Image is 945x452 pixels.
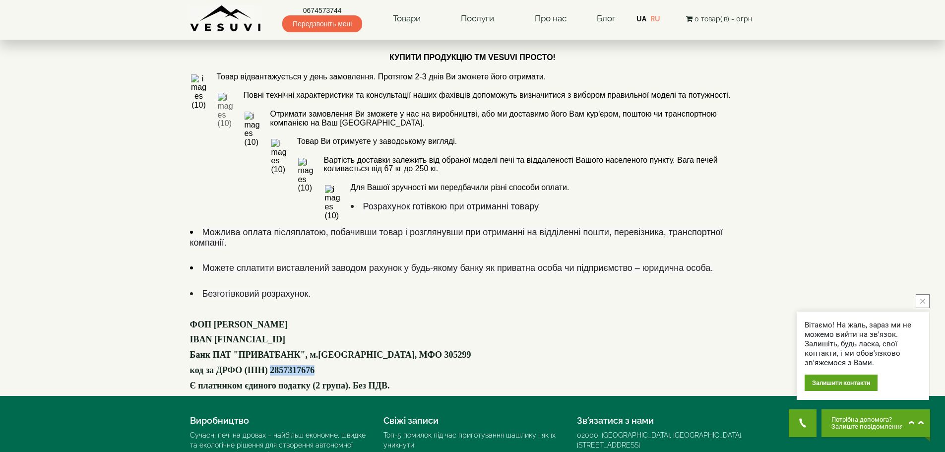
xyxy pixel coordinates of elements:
span: Потрібна допомога? [831,416,903,423]
button: Get Call button [789,409,817,437]
span: Вартість доставки залежить від обраної моделі печі та віддаленості Вашого населеного пункту. Вага... [324,156,718,173]
a: Послуги [451,7,504,30]
button: Chat button [821,409,930,437]
font: Розрахунок готівкою при отриманні товару [363,201,539,211]
h4: Виробництво [190,416,369,426]
img: images (10) [298,158,314,193]
font: IBAN [FINANCIAL_ID] [190,334,286,344]
img: images (10) [245,112,260,146]
h4: Зв’язатися з нами [577,416,756,426]
span: Передзвоніть мені [282,15,362,32]
a: 0674573744 [282,5,362,15]
button: close button [916,294,930,308]
span: КУПИТИ ПРОДУКЦІЮ ТМ VESUVI ПРОСТО! [389,53,556,62]
a: RU [650,15,660,23]
img: images (10) [191,74,207,109]
font: код за ДРФО (ІПН) 2857317676 [190,365,315,375]
div: Вітаємо! На жаль, зараз ми не можемо вийти на зв'язок. Залишіть, будь ласка, свої контакти, і ми ... [805,321,921,368]
img: Завод VESUVI [190,5,262,32]
font: ФОП [PERSON_NAME] [190,320,288,329]
span: Товар Ви отримуєте у заводському вигляді. [297,137,457,145]
h4: Свіжі записи [383,416,562,426]
span: Можете сплатити виставлений заводом рахунок у будь-якому банку як приватна особа чи підприємство ... [202,263,713,273]
span: Залиште повідомлення [831,423,903,430]
a: Про нас [525,7,576,30]
span: Товар відвантажується у день замовлення. Протягом 2-3 днів Ви зможете його отримати. [217,72,546,81]
img: images (10) [218,93,234,128]
a: Блог [597,13,616,23]
img: images (10) [271,139,287,174]
button: 0 товар(ів) - 0грн [683,13,755,24]
span: 0 товар(ів) - 0грн [694,15,752,23]
a: UA [636,15,646,23]
img: images (10) [325,185,341,220]
span: Повні технічні характеристики та консультації наших фахівців допоможуть визначитися з вибором пра... [244,91,731,99]
span: Отримати замовлення Ви зможете у нас на виробництві, або ми доставимо його Вам кур'єром, поштою ч... [270,110,717,127]
span: Безготівковий розрахунок. [202,289,311,299]
a: Товари [383,7,431,30]
font: Банк ПАТ "ПРИВАТБАНК", м.[GEOGRAPHIC_DATA], МФО 305299 [190,350,471,360]
font: Є платником єдиного податку (2 група). Без ПДВ. [190,381,390,390]
span: Можлива оплата післяплатою, побачивши товар і розглянувши при отриманні на відділенні пошти, пере... [190,227,723,248]
a: Топ-5 помилок під час приготування шашлику і як їх уникнути [383,431,556,449]
div: 02000, [GEOGRAPHIC_DATA], [GEOGRAPHIC_DATA]. [STREET_ADDRESS] [577,430,756,450]
span: Для Вашої зручності ми передбачили різні способи оплати. [351,183,569,192]
div: Залишити контакти [805,375,878,391]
